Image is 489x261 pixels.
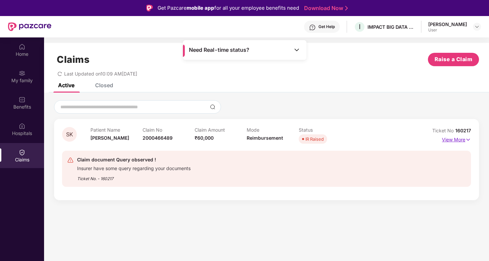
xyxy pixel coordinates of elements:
[8,22,51,31] img: New Pazcare Logo
[57,54,89,65] h1: Claims
[143,135,173,141] span: 2000466489
[318,24,335,29] div: Get Help
[304,5,346,12] a: Download Now
[77,171,191,182] div: Ticket No. - 160217
[428,21,467,27] div: [PERSON_NAME]
[19,70,25,77] img: svg+xml;base64,PHN2ZyB3aWR0aD0iMjAiIGhlaWdodD0iMjAiIHZpZXdCb3g9IjAgMCAyMCAyMCIgZmlsbD0ibm9uZSIgeG...
[359,23,360,31] span: I
[95,82,113,89] div: Closed
[435,55,473,63] span: Raise a Claim
[428,27,467,33] div: User
[189,46,249,53] span: Need Real-time status?
[247,135,283,141] span: Reimbursement
[143,127,195,133] p: Claim No
[158,4,299,12] div: Get Pazcare for all your employee benefits need
[465,136,471,143] img: svg+xml;base64,PHN2ZyB4bWxucz0iaHR0cDovL3d3dy53My5vcmcvMjAwMC9zdmciIHdpZHRoPSIxNyIgaGVpZ2h0PSIxNy...
[368,24,414,30] div: IMPACT BIG DATA ANALYSIS PRIVATE LIMITED
[57,71,62,77] span: redo
[455,128,471,133] span: 160217
[299,127,351,133] p: Status
[58,82,74,89] div: Active
[67,157,74,163] img: svg+xml;base64,PHN2ZyB4bWxucz0iaHR0cDovL3d3dy53My5vcmcvMjAwMC9zdmciIHdpZHRoPSIyNCIgaGVpZ2h0PSIyNC...
[345,5,348,12] img: Stroke
[90,127,143,133] p: Patient Name
[432,128,455,133] span: Ticket No
[19,96,25,103] img: svg+xml;base64,PHN2ZyBpZD0iQmVuZWZpdHMiIHhtbG5zPSJodHRwOi8vd3d3LnczLm9yZy8yMDAwL3N2ZyIgd2lkdGg9Ij...
[309,24,316,31] img: svg+xml;base64,PHN2ZyBpZD0iSGVscC0zMngzMiIgeG1sbnM9Imh0dHA6Ly93d3cudzMub3JnLzIwMDAvc3ZnIiB3aWR0aD...
[428,53,479,66] button: Raise a Claim
[66,132,73,137] span: SK
[195,127,247,133] p: Claim Amount
[293,46,300,53] img: Toggle Icon
[64,71,137,77] span: Last Updated on 10:09 AM[DATE]
[247,127,299,133] p: Mode
[195,135,214,141] span: ₹60,000
[77,156,191,164] div: Claim document Query observed !
[19,123,25,129] img: svg+xml;base64,PHN2ZyBpZD0iSG9zcGl0YWxzIiB4bWxucz0iaHR0cDovL3d3dy53My5vcmcvMjAwMC9zdmciIHdpZHRoPS...
[187,5,214,11] strong: mobile app
[77,164,191,171] div: Insurer have some query regarding your documents
[19,43,25,50] img: svg+xml;base64,PHN2ZyBpZD0iSG9tZSIgeG1sbnM9Imh0dHA6Ly93d3cudzMub3JnLzIwMDAvc3ZnIiB3aWR0aD0iMjAiIG...
[474,24,480,29] img: svg+xml;base64,PHN2ZyBpZD0iRHJvcGRvd24tMzJ4MzIiIHhtbG5zPSJodHRwOi8vd3d3LnczLm9yZy8yMDAwL3N2ZyIgd2...
[90,135,129,141] span: [PERSON_NAME]
[305,136,324,142] div: IR Raised
[442,134,471,143] p: View More
[210,104,215,110] img: svg+xml;base64,PHN2ZyBpZD0iU2VhcmNoLTMyeDMyIiB4bWxucz0iaHR0cDovL3d3dy53My5vcmcvMjAwMC9zdmciIHdpZH...
[19,149,25,156] img: svg+xml;base64,PHN2ZyBpZD0iQ2xhaW0iIHhtbG5zPSJodHRwOi8vd3d3LnczLm9yZy8yMDAwL3N2ZyIgd2lkdGg9IjIwIi...
[146,5,153,11] img: Logo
